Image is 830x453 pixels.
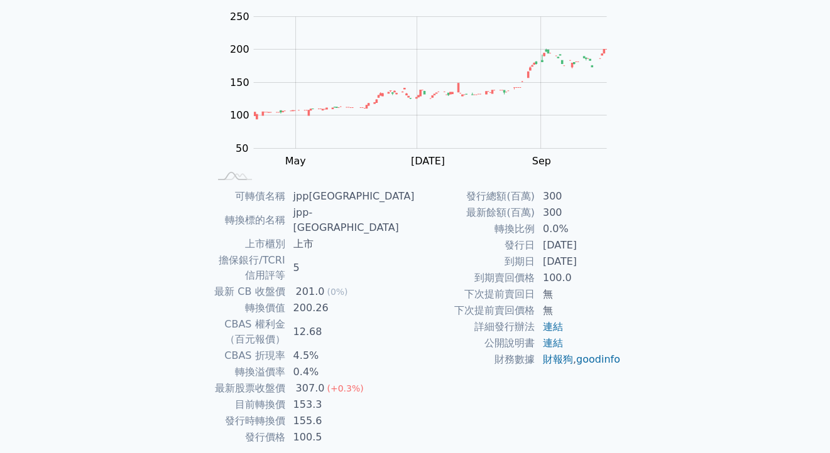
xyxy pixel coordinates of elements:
td: 100.0 [535,270,621,286]
g: Chart [223,11,625,193]
a: goodinfo [576,353,620,365]
td: 發行價格 [209,429,286,445]
td: 詳細發行辦法 [415,319,535,335]
tspan: 200 [230,43,249,55]
td: 最新股票收盤價 [209,380,286,397]
td: 發行時轉換價 [209,413,286,429]
a: 財報狗 [543,353,573,365]
td: 0.0% [535,221,621,237]
td: 轉換溢價率 [209,364,286,380]
td: CBAS 折現率 [209,348,286,364]
td: 財務數據 [415,351,535,368]
td: 上市 [286,236,415,252]
td: 下次提前賣回價格 [415,302,535,319]
td: 下次提前賣回日 [415,286,535,302]
td: 200.26 [286,300,415,316]
td: 無 [535,286,621,302]
span: (0%) [327,287,347,297]
tspan: May [285,155,306,167]
td: 可轉債名稱 [209,188,286,205]
td: 轉換比例 [415,221,535,237]
td: 到期賣回價格 [415,270,535,286]
td: [DATE] [535,253,621,270]
td: 100.5 [286,429,415,445]
td: 153.3 [286,397,415,413]
td: 4.5% [286,348,415,364]
tspan: 150 [230,77,249,88]
td: 無 [535,302,621,319]
tspan: 250 [230,11,249,23]
a: 連結 [543,321,563,333]
td: 發行日 [415,237,535,253]
td: 最新餘額(百萬) [415,205,535,221]
td: jpp-[GEOGRAPHIC_DATA] [286,205,415,236]
td: 300 [535,205,621,221]
td: 155.6 [286,413,415,429]
td: 上市櫃別 [209,236,286,252]
td: 300 [535,188,621,205]
td: 擔保銀行/TCRI信用評等 [209,252,286,284]
td: 發行總額(百萬) [415,188,535,205]
div: 201.0 [293,284,327,299]
td: 0.4% [286,364,415,380]
td: 目前轉換價 [209,397,286,413]
td: 轉換價值 [209,300,286,316]
tspan: 100 [230,109,249,121]
tspan: [DATE] [411,155,445,167]
a: 連結 [543,337,563,349]
tspan: 50 [236,142,248,154]
td: [DATE] [535,237,621,253]
span: (+0.3%) [327,383,363,393]
div: 307.0 [293,381,327,396]
td: 最新 CB 收盤價 [209,284,286,300]
tspan: Sep [532,155,551,167]
td: 公開說明書 [415,335,535,351]
td: 到期日 [415,253,535,270]
td: 12.68 [286,316,415,348]
td: jpp[GEOGRAPHIC_DATA] [286,188,415,205]
td: , [535,351,621,368]
td: CBAS 權利金（百元報價） [209,316,286,348]
td: 5 [286,252,415,284]
td: 轉換標的名稱 [209,205,286,236]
